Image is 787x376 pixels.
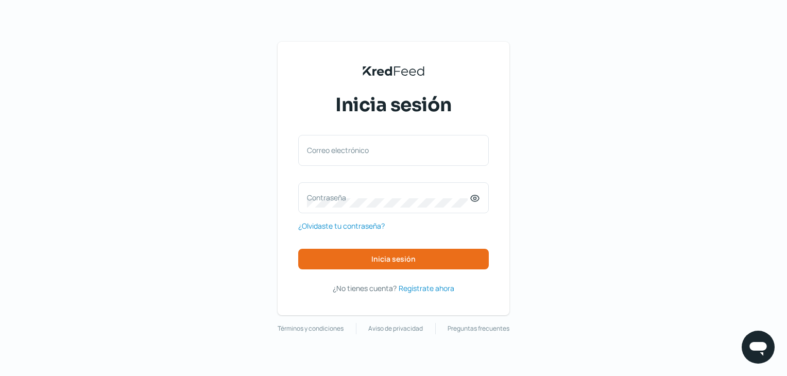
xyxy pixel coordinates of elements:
[307,193,470,202] label: Contraseña
[335,92,452,118] span: Inicia sesión
[368,323,423,334] a: Aviso de privacidad
[448,323,509,334] a: Preguntas frecuentes
[298,249,489,269] button: Inicia sesión
[399,282,454,295] a: Regístrate ahora
[298,219,385,232] a: ¿Olvidaste tu contraseña?
[371,255,416,263] span: Inicia sesión
[278,323,344,334] a: Términos y condiciones
[748,337,768,357] img: chatIcon
[333,283,397,293] span: ¿No tienes cuenta?
[307,145,470,155] label: Correo electrónico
